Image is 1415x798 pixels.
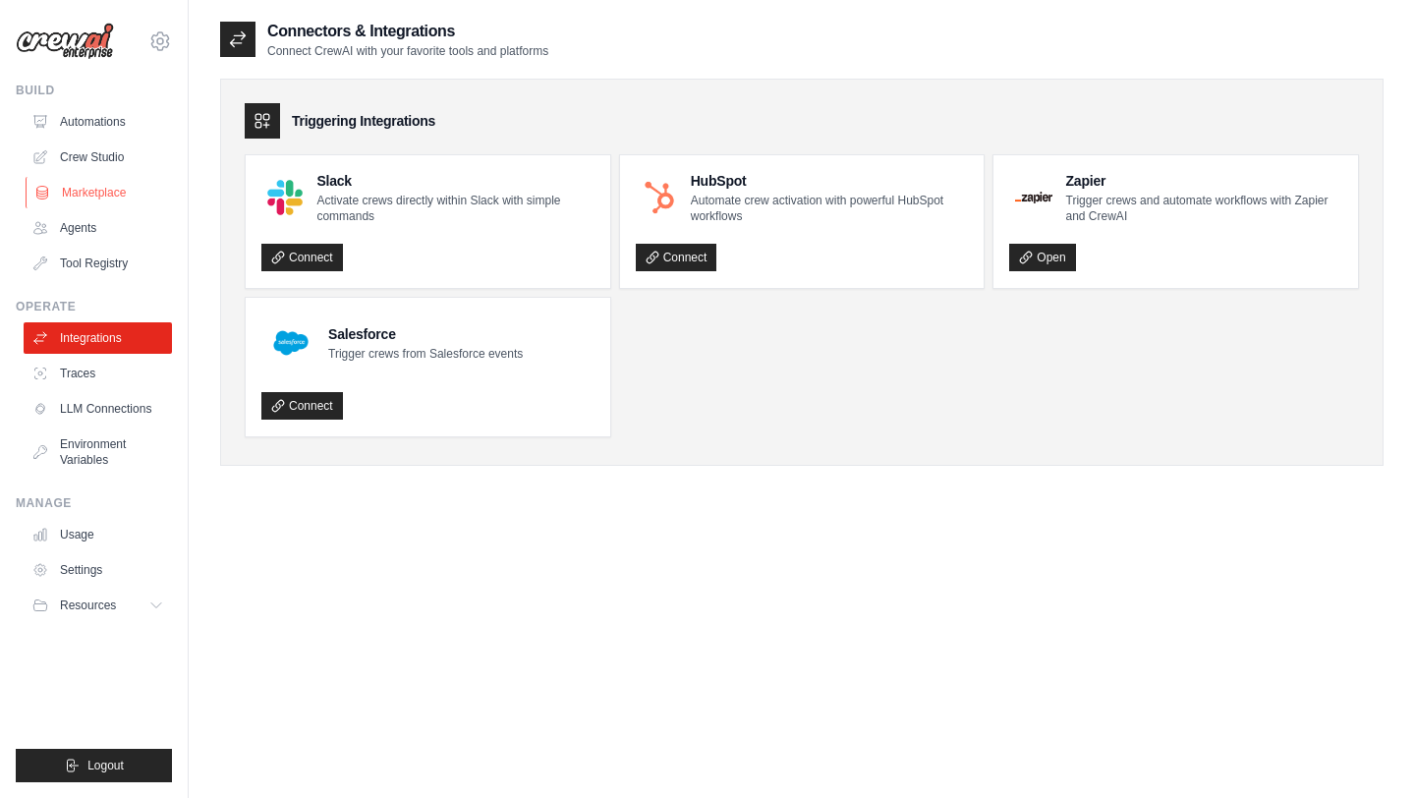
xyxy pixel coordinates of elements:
a: Connect [636,244,717,271]
h3: Triggering Integrations [292,111,435,131]
a: Connect [261,244,343,271]
div: Build [16,83,172,98]
a: Integrations [24,322,172,354]
h2: Connectors & Integrations [267,20,548,43]
img: Zapier Logo [1015,192,1051,203]
img: Slack Logo [267,180,303,215]
h4: HubSpot [691,171,969,191]
div: Manage [16,495,172,511]
a: Usage [24,519,172,550]
a: Connect [261,392,343,420]
a: Environment Variables [24,428,172,476]
p: Connect CrewAI with your favorite tools and platforms [267,43,548,59]
img: HubSpot Logo [642,180,677,215]
span: Logout [87,758,124,773]
a: Marketplace [26,177,174,208]
img: Salesforce Logo [267,319,314,367]
a: Automations [24,106,172,138]
img: Logo [16,23,114,60]
h4: Slack [316,171,594,191]
h4: Zapier [1066,171,1342,191]
a: LLM Connections [24,393,172,425]
span: Resources [60,598,116,613]
a: Tool Registry [24,248,172,279]
a: Crew Studio [24,142,172,173]
button: Resources [24,590,172,621]
p: Automate crew activation with powerful HubSpot workflows [691,193,969,224]
div: Operate [16,299,172,314]
p: Trigger crews and automate workflows with Zapier and CrewAI [1066,193,1342,224]
a: Traces [24,358,172,389]
button: Logout [16,749,172,782]
p: Activate crews directly within Slack with simple commands [316,193,594,224]
h4: Salesforce [328,324,523,344]
a: Settings [24,554,172,586]
a: Open [1009,244,1075,271]
p: Trigger crews from Salesforce events [328,346,523,362]
a: Agents [24,212,172,244]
